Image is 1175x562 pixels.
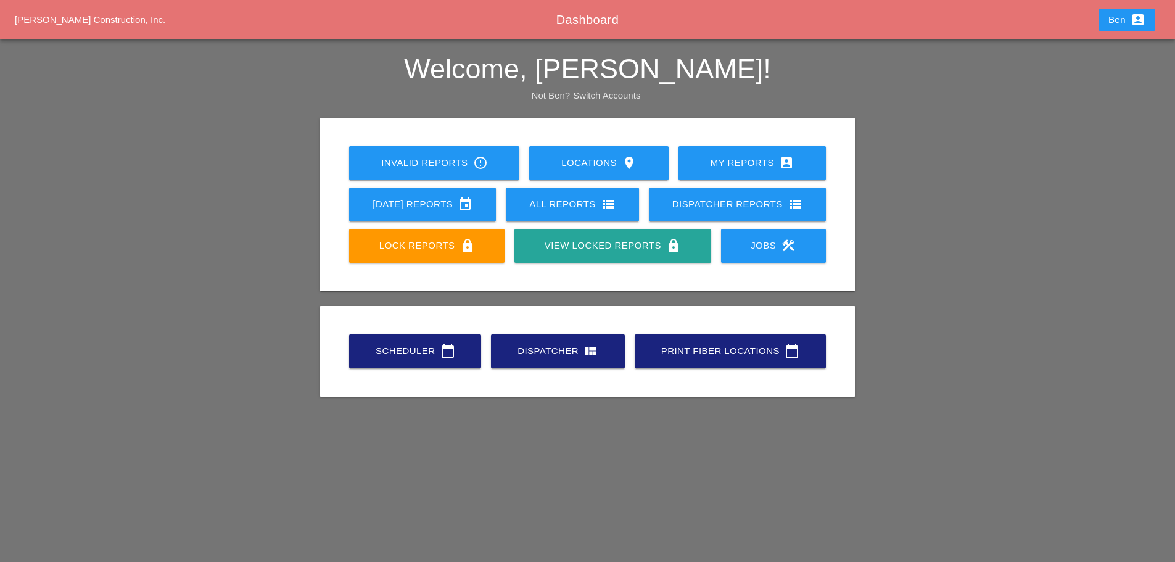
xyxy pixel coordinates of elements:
[458,197,472,212] i: event
[649,188,826,221] a: Dispatcher Reports
[491,334,625,368] a: Dispatcher
[1131,12,1145,27] i: account_box
[573,90,640,101] a: Switch Accounts
[369,155,500,170] div: Invalid Reports
[601,197,616,212] i: view_list
[781,238,796,253] i: construction
[721,229,826,263] a: Jobs
[583,344,598,358] i: view_quilt
[654,344,806,358] div: Print Fiber Locations
[666,238,681,253] i: lock
[788,197,802,212] i: view_list
[669,197,806,212] div: Dispatcher Reports
[556,13,619,27] span: Dashboard
[506,188,639,221] a: All Reports
[549,155,648,170] div: Locations
[532,90,571,101] span: Not Ben?
[526,197,619,212] div: All Reports
[741,238,806,253] div: Jobs
[349,229,505,263] a: Lock Reports
[785,344,799,358] i: calendar_today
[511,344,605,358] div: Dispatcher
[635,334,826,368] a: Print Fiber Locations
[779,155,794,170] i: account_box
[369,238,485,253] div: Lock Reports
[15,14,165,25] a: [PERSON_NAME] Construction, Inc.
[529,146,668,180] a: Locations
[349,334,481,368] a: Scheduler
[349,146,519,180] a: Invalid Reports
[473,155,488,170] i: error_outline
[622,155,637,170] i: location_on
[678,146,826,180] a: My Reports
[698,155,806,170] div: My Reports
[369,344,461,358] div: Scheduler
[1108,12,1145,27] div: Ben
[1099,9,1155,31] button: Ben
[460,238,475,253] i: lock
[369,197,476,212] div: [DATE] Reports
[514,229,711,263] a: View Locked Reports
[349,188,496,221] a: [DATE] Reports
[534,238,691,253] div: View Locked Reports
[440,344,455,358] i: calendar_today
